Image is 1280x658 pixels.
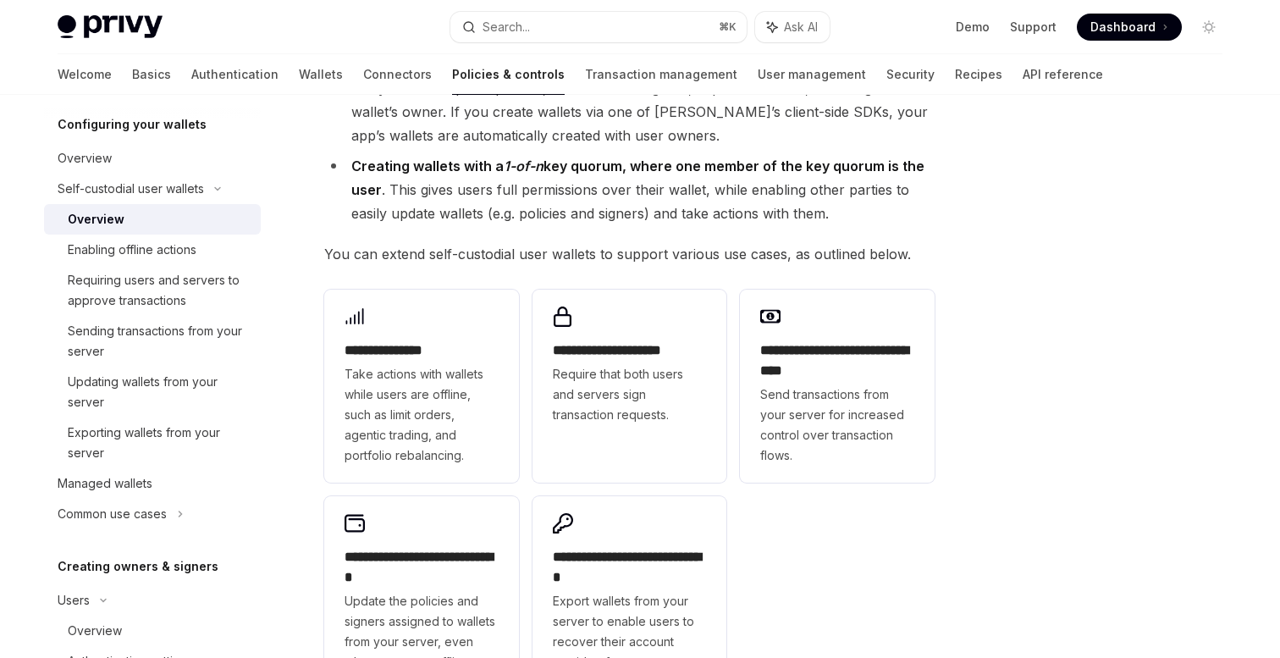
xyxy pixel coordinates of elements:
[363,54,432,95] a: Connectors
[68,621,122,641] div: Overview
[585,54,737,95] a: Transaction management
[719,20,737,34] span: ⌘ K
[299,54,343,95] a: Wallets
[760,384,914,466] span: Send transactions from your server for increased control over transaction flows.
[58,54,112,95] a: Welcome
[44,468,261,499] a: Managed wallets
[755,12,830,42] button: Ask AI
[68,372,251,412] div: Updating wallets from your server
[58,504,167,524] div: Common use cases
[58,590,90,611] div: Users
[1077,14,1182,41] a: Dashboard
[132,54,171,95] a: Basics
[784,19,818,36] span: Ask AI
[58,556,218,577] h5: Creating owners & signers
[44,204,261,235] a: Overview
[68,270,251,311] div: Requiring users and servers to approve transactions
[452,54,565,95] a: Policies & controls
[450,12,747,42] button: Search...⌘K
[68,321,251,362] div: Sending transactions from your server
[956,19,990,36] a: Demo
[58,114,207,135] h5: Configuring your wallets
[504,158,543,174] em: 1-of-n
[58,473,152,494] div: Managed wallets
[68,240,196,260] div: Enabling offline actions
[1010,19,1057,36] a: Support
[191,54,279,95] a: Authentication
[58,179,204,199] div: Self-custodial user wallets
[324,154,935,225] li: . This gives users full permissions over their wallet, while enabling other parties to easily upd...
[324,290,519,483] a: **** **** *****Take actions with wallets while users are offline, such as limit orders, agentic t...
[324,53,935,147] li: This configures wallets such that users are the only entity that can update policies, add additio...
[44,143,261,174] a: Overview
[58,15,163,39] img: light logo
[324,242,935,266] span: You can extend self-custodial user wallets to support various use cases, as outlined below.
[44,265,261,316] a: Requiring users and servers to approve transactions
[68,423,251,463] div: Exporting wallets from your server
[553,364,707,425] span: Require that both users and servers sign transaction requests.
[1090,19,1156,36] span: Dashboard
[68,209,124,229] div: Overview
[44,417,261,468] a: Exporting wallets from your server
[483,17,530,37] div: Search...
[44,235,261,265] a: Enabling offline actions
[351,158,924,198] strong: Creating wallets with a key quorum, where one member of the key quorum is the user
[345,364,499,466] span: Take actions with wallets while users are offline, such as limit orders, agentic trading, and por...
[955,54,1002,95] a: Recipes
[44,367,261,417] a: Updating wallets from your server
[758,54,866,95] a: User management
[886,54,935,95] a: Security
[1195,14,1222,41] button: Toggle dark mode
[1023,54,1103,95] a: API reference
[58,148,112,169] div: Overview
[44,316,261,367] a: Sending transactions from your server
[44,616,261,646] a: Overview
